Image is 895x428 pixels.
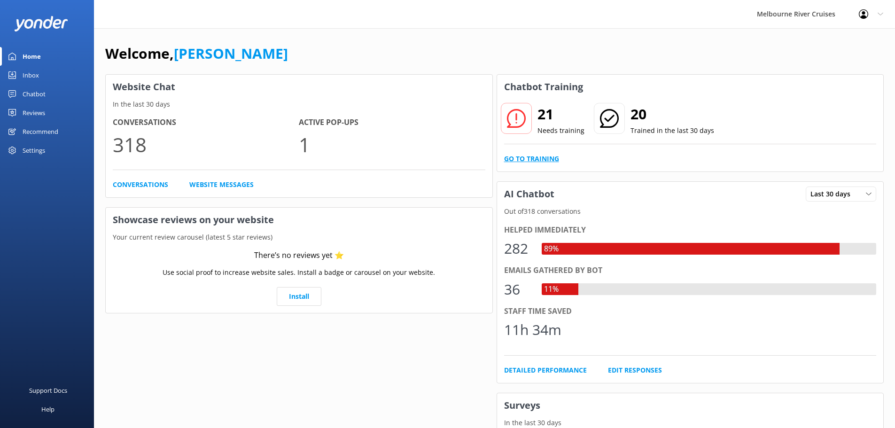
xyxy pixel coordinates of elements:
[106,99,492,109] p: In the last 30 days
[542,243,561,255] div: 89%
[105,42,288,65] h1: Welcome,
[497,75,590,99] h3: Chatbot Training
[504,305,877,318] div: Staff time saved
[113,179,168,190] a: Conversations
[29,381,67,400] div: Support Docs
[23,141,45,160] div: Settings
[23,122,58,141] div: Recommend
[23,66,39,85] div: Inbox
[608,365,662,375] a: Edit Responses
[497,206,884,217] p: Out of 318 conversations
[23,103,45,122] div: Reviews
[497,418,884,428] p: In the last 30 days
[504,154,559,164] a: Go to Training
[537,125,584,136] p: Needs training
[497,393,884,418] h3: Surveys
[113,117,299,129] h4: Conversations
[163,267,435,278] p: Use social proof to increase website sales. Install a badge or carousel on your website.
[106,75,492,99] h3: Website Chat
[14,16,68,31] img: yonder-white-logo.png
[504,319,561,341] div: 11h 34m
[23,85,46,103] div: Chatbot
[504,265,877,277] div: Emails gathered by bot
[542,283,561,296] div: 11%
[254,249,344,262] div: There’s no reviews yet ⭐
[497,182,561,206] h3: AI Chatbot
[189,179,254,190] a: Website Messages
[113,129,299,160] p: 318
[299,117,485,129] h4: Active Pop-ups
[41,400,54,419] div: Help
[23,47,41,66] div: Home
[504,365,587,375] a: Detailed Performance
[106,232,492,242] p: Your current review carousel (latest 5 star reviews)
[174,44,288,63] a: [PERSON_NAME]
[630,125,714,136] p: Trained in the last 30 days
[504,237,532,260] div: 282
[277,287,321,306] a: Install
[504,278,532,301] div: 36
[810,189,856,199] span: Last 30 days
[299,129,485,160] p: 1
[504,224,877,236] div: Helped immediately
[630,103,714,125] h2: 20
[106,208,492,232] h3: Showcase reviews on your website
[537,103,584,125] h2: 21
